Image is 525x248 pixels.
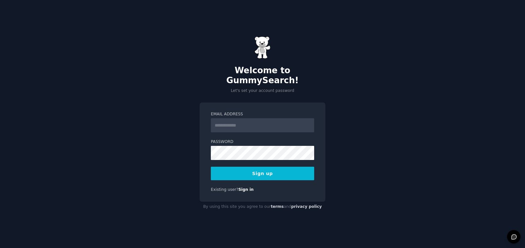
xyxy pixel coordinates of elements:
[211,167,314,180] button: Sign up
[200,66,325,86] h2: Welcome to GummySearch!
[211,139,314,145] label: Password
[211,187,238,192] span: Existing user?
[200,202,325,212] div: By using this site you agree to our and
[200,88,325,94] p: Let's set your account password
[211,111,314,117] label: Email Address
[271,204,284,209] a: terms
[291,204,322,209] a: privacy policy
[238,187,254,192] a: Sign in
[254,36,271,59] img: Gummy Bear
